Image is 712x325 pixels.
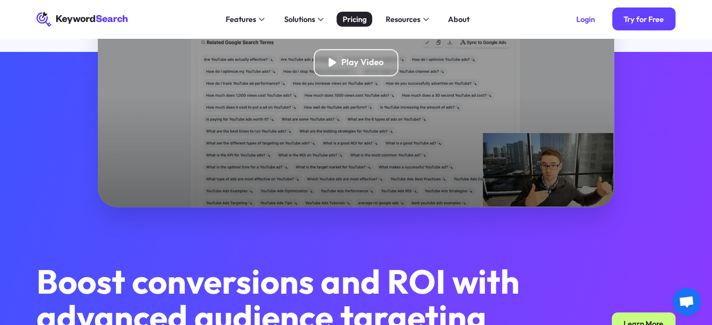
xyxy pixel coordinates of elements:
a: Login [565,7,606,30]
div: Pricing [343,14,367,25]
div: Play Video [341,57,383,68]
div: Open chat [673,288,701,316]
a: About [442,12,475,27]
a: Pricing [337,12,372,27]
div: Login [576,14,595,24]
div: Solutions [284,14,315,25]
div: Features [226,14,256,25]
div: About [448,14,470,25]
div: Resources [385,14,420,25]
a: Try for Free [612,7,675,30]
div: Try for Free [624,14,664,24]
